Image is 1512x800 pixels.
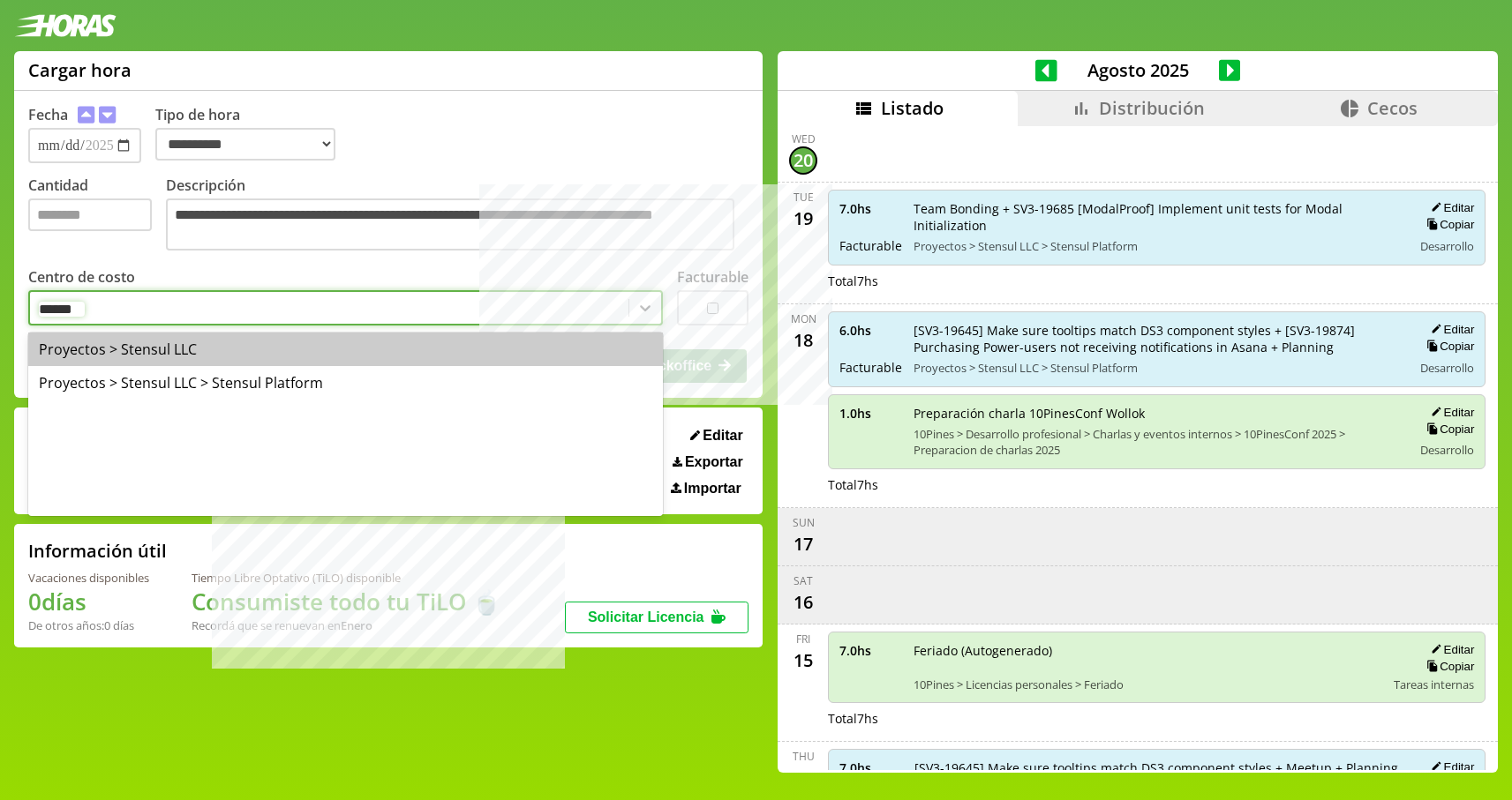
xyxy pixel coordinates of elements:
[914,360,1400,376] span: Proyectos > Stensul LLC > Stensul Platform
[28,176,166,255] label: Cantidad
[914,238,1400,254] span: Proyectos > Stensul LLC > Stensul Platform
[881,96,944,120] span: Listado
[1057,58,1219,82] span: Agosto 2025
[667,453,748,471] button: Exportar
[1425,759,1474,774] button: Editar
[28,366,663,400] div: Proyectos > Stensul LLC > Stensul Platform
[1099,96,1205,120] span: Distribución
[166,176,748,255] label: Descripción
[192,570,500,586] div: Tiempo Libre Optativo (TiLO) disponible
[677,267,748,287] label: Facturable
[839,642,901,659] span: 7.0 hs
[839,200,901,217] span: 7.0 hs
[28,267,135,287] label: Centro de costo
[914,759,1400,776] span: [SV3-19645] Make sure tooltips match DS3 component styles + Meetup + Planning
[794,190,814,205] div: Tue
[791,311,816,326] div: Mon
[1425,642,1474,657] button: Editar
[14,14,117,37] img: logotipo
[914,200,1400,234] span: Team Bonding + SV3-19685 [ModalProof] Implement unit tests for Modal Initialization
[1421,217,1474,232] button: Copiar
[1421,659,1474,674] button: Copiar
[28,586,149,617] h1: 0 días
[789,764,817,792] div: 14
[914,426,1400,458] span: 10Pines > Desarrollo profesional > Charlas y eventos internos > 10PinesConf 2025 > Preparacion de...
[792,131,816,146] div: Wed
[789,146,817,175] div: 20
[1425,405,1474,420] button: Editar
[1425,322,1474,337] button: Editar
[839,359,901,376] span: Facturable
[166,198,734,250] textarea: Descripción
[914,405,1400,422] span: Preparación charla 10PinesConf Wollok
[28,105,68,124] label: Fecha
[1394,677,1474,692] span: Tareas internas
[341,617,372,633] b: Enero
[828,273,1486,289] div: Total 7 hs
[789,530,817,558] div: 17
[914,642,1381,659] span: Feriado (Autogenerado)
[828,710,1486,727] div: Total 7 hs
[1367,96,1418,120] span: Cecos
[155,128,335,161] select: Tipo de hora
[789,647,817,675] div: 15
[28,539,167,563] h2: Información útil
[685,454,743,470] span: Exportar
[914,677,1381,692] span: 10Pines > Licencias personales > Feriado
[28,198,152,231] input: Cantidad
[789,205,817,233] div: 19
[28,617,149,633] div: De otros años: 0 días
[155,105,350,163] label: Tipo de hora
[192,586,500,617] h1: Consumiste todo tu TiLO 🍵
[789,588,817,617] div: 16
[1420,360,1474,376] span: Desarrollo
[793,515,815,530] div: Sun
[28,570,149,586] div: Vacaciones disponibles
[703,428,742,444] span: Editar
[685,427,748,445] button: Editar
[28,58,132,82] h1: Cargar hora
[1425,200,1474,215] button: Editar
[839,237,901,254] span: Facturable
[796,632,810,647] div: Fri
[839,405,901,422] span: 1.0 hs
[28,333,663,366] div: Proyectos > Stensul LLC
[839,322,901,339] span: 6.0 hs
[1421,422,1474,437] button: Copiar
[1421,339,1474,354] button: Copiar
[828,476,1486,493] div: Total 7 hs
[1420,238,1474,254] span: Desarrollo
[914,322,1400,355] span: [SV3-19645] Make sure tooltips match DS3 component styles + [SV3-19874] Purchasing Power-users no...
[778,126,1498,771] div: scrollable content
[1420,442,1474,458] span: Desarrollo
[793,749,815,764] div: Thu
[192,617,500,633] div: Recordá que se renuevan en
[794,573,813,588] div: Sat
[839,759,902,776] span: 7.0 hs
[565,602,748,633] button: Solicitar Licencia
[789,326,817,355] div: 18
[684,481,741,497] span: Importar
[588,609,704,624] span: Solicitar Licencia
